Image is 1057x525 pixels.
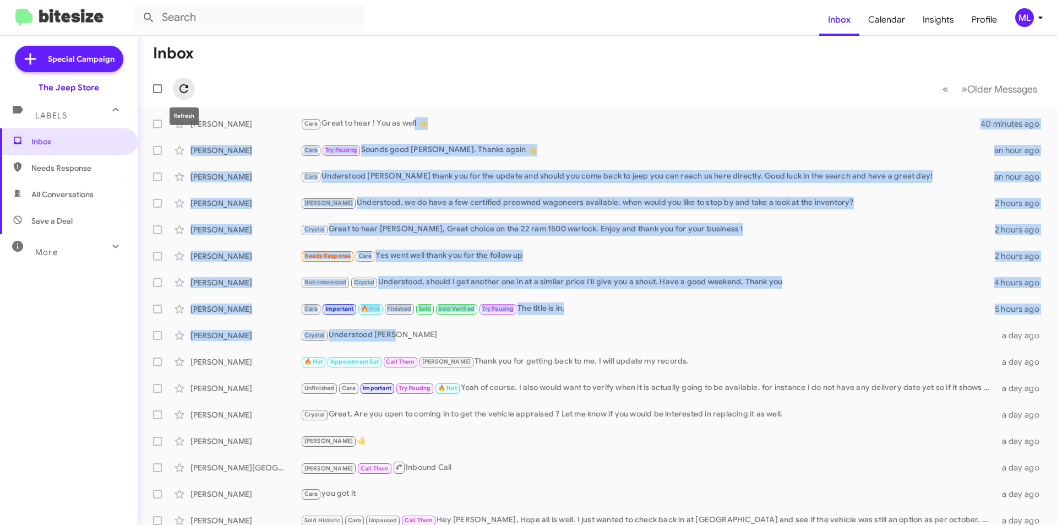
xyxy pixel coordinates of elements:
span: More [35,247,58,257]
span: Appointment Set [330,358,379,365]
span: [PERSON_NAME] [422,358,471,365]
span: Crystal [304,411,325,418]
div: Understood [PERSON_NAME] [301,329,995,342]
div: Inbound Call [301,461,995,474]
div: Understood. we do have a few certified preowned wagoneers available. when would you like to stop ... [301,197,995,209]
span: Important [325,305,354,312]
span: Unpaused [369,517,397,524]
span: Needs Response [304,252,351,259]
div: The Jeep Store [39,82,99,93]
input: Search [133,4,364,31]
span: Try Pausing [399,385,431,392]
span: Needs Response [31,163,125,174]
span: Crystal [304,332,325,339]
span: Labels [35,111,67,121]
div: Understood, should I get another one in at a similar price I'll give you a shout. Have a good wee... [301,276,994,289]
div: Refresh [170,107,199,125]
span: Cara [304,490,318,497]
span: Crystal [304,226,325,233]
div: 5 hours ago [995,304,1048,315]
span: [PERSON_NAME] [304,199,353,207]
div: [PERSON_NAME][GEOGRAPHIC_DATA] [190,462,301,473]
span: Call Them [386,358,415,365]
div: Yeah of course. I also would want to verify when it is actually going to be available. for instan... [301,382,995,394]
div: Understood [PERSON_NAME] thank you for the update and should you come back to jeep you can reach ... [301,170,994,183]
div: Great to hear ! You as well 👍 [301,117,982,130]
div: a day ago [995,383,1048,394]
span: Inbox [31,136,125,147]
div: [PERSON_NAME] [190,171,301,182]
div: [PERSON_NAME] [190,224,301,235]
div: [PERSON_NAME] [190,277,301,288]
span: Cara [304,173,318,180]
button: Next [955,78,1044,100]
span: Call Them [405,517,433,524]
div: The title is in. [301,302,995,315]
span: Call Them [361,465,389,472]
div: Yes went well thank you for the follow up [301,250,995,262]
h1: Inbox [153,45,194,62]
span: Cara [342,385,356,392]
span: Sold [418,305,431,312]
div: a day ago [995,356,1048,367]
a: Special Campaign [15,46,123,72]
div: [PERSON_NAME] [190,145,301,156]
div: [PERSON_NAME] [190,118,301,129]
div: a day ago [995,436,1048,447]
div: [PERSON_NAME] [190,409,301,420]
span: » [961,82,967,96]
span: Older Messages [967,83,1037,95]
div: 4 hours ago [994,277,1048,288]
span: Cara [304,305,318,312]
div: [PERSON_NAME] [190,304,301,315]
div: 40 minutes ago [982,118,1048,129]
div: 2 hours ago [995,251,1048,262]
a: Calendar [859,4,914,36]
span: Cara [348,517,362,524]
span: Not-Interested [304,279,347,286]
div: Great to hear [PERSON_NAME], Great choice on the 22 ram 1500 warlock. Enjoy and thank you for you... [301,223,995,236]
div: Sounds good [PERSON_NAME]. Thanks again 👍 [301,144,994,156]
div: a day ago [995,330,1048,341]
span: Crystal [354,279,374,286]
div: [PERSON_NAME] [190,436,301,447]
div: 👍 [301,435,995,447]
span: Cara [304,147,318,154]
span: Sold Verified [438,305,475,312]
div: ML [1015,8,1034,27]
span: « [942,82,949,96]
div: [PERSON_NAME] [190,383,301,394]
div: an hour ago [994,145,1048,156]
span: Unfinished [304,385,335,392]
span: 🔥 Hot [438,385,457,392]
div: Great, Are you open to coming in to get the vehicle appraised ? Let me know if you would be inter... [301,408,995,421]
span: 🔥 Hot [304,358,323,365]
div: Thank you for getting back to me. I will update my records. [301,355,995,368]
div: [PERSON_NAME] [190,489,301,500]
span: Save a Deal [31,215,73,226]
a: Insights [914,4,963,36]
span: [PERSON_NAME] [304,437,353,445]
button: Previous [936,78,955,100]
span: Special Campaign [48,53,115,64]
div: [PERSON_NAME] [190,251,301,262]
div: 2 hours ago [995,198,1048,209]
span: 🔥 Hot [361,305,380,312]
div: [PERSON_NAME] [190,356,301,367]
span: All Conversations [31,189,94,200]
div: [PERSON_NAME] [190,330,301,341]
a: Profile [963,4,1006,36]
a: Inbox [819,4,859,36]
div: a day ago [995,489,1048,500]
span: Sold Historic [304,517,341,524]
nav: Page navigation example [936,78,1044,100]
span: Important [363,385,391,392]
div: a day ago [995,462,1048,473]
span: Cara [358,252,372,259]
div: [PERSON_NAME] [190,198,301,209]
span: [PERSON_NAME] [304,465,353,472]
